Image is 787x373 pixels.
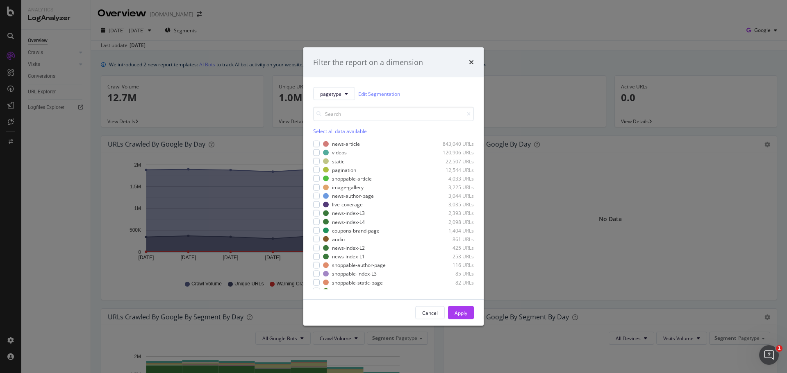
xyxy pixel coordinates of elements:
div: shoppable-article [332,175,372,182]
div: shoppable-index-L3 [332,270,377,277]
div: videos [332,149,347,156]
span: pagetype [320,90,341,97]
div: pagination [332,166,356,173]
div: 861 URLs [434,235,474,242]
div: modal [303,47,484,326]
div: 22,507 URLs [434,158,474,165]
span: 1 [776,345,782,352]
div: times [469,57,474,68]
button: Cancel [415,306,445,319]
div: 253 URLs [434,253,474,260]
div: news-index-L4 [332,218,365,225]
div: live-coverage [332,201,363,208]
div: image-gallery [332,184,364,191]
div: 120,906 URLs [434,149,474,156]
div: coupons-brand-page [332,227,380,234]
div: 85 URLs [434,270,474,277]
div: coupons-index-L1 [332,287,372,294]
div: news-article [332,140,360,147]
div: audio [332,235,345,242]
div: 3,035 URLs [434,201,474,208]
div: 50 URLs [434,287,474,294]
button: pagetype [313,87,355,100]
div: 82 URLs [434,279,474,286]
div: 2,098 URLs [434,218,474,225]
iframe: Intercom live chat [759,345,779,365]
div: 3,225 URLs [434,184,474,191]
button: Apply [448,306,474,319]
div: Cancel [422,309,438,316]
a: Edit Segmentation [358,89,400,98]
div: 2,393 URLs [434,210,474,217]
div: news-author-page [332,192,374,199]
div: 843,040 URLs [434,140,474,147]
div: news-index-L2 [332,244,365,251]
div: Filter the report on a dimension [313,57,423,68]
div: shoppable-author-page [332,262,386,269]
div: news-index-L3 [332,210,365,217]
div: 12,544 URLs [434,166,474,173]
div: 425 URLs [434,244,474,251]
div: 116 URLs [434,262,474,269]
div: shoppable-static-page [332,279,383,286]
input: Search [313,107,474,121]
div: 1,404 URLs [434,227,474,234]
div: Apply [455,309,467,316]
div: static [332,158,344,165]
div: 3,044 URLs [434,192,474,199]
div: 4,033 URLs [434,175,474,182]
div: news-index-L1 [332,253,365,260]
div: Select all data available [313,128,474,135]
